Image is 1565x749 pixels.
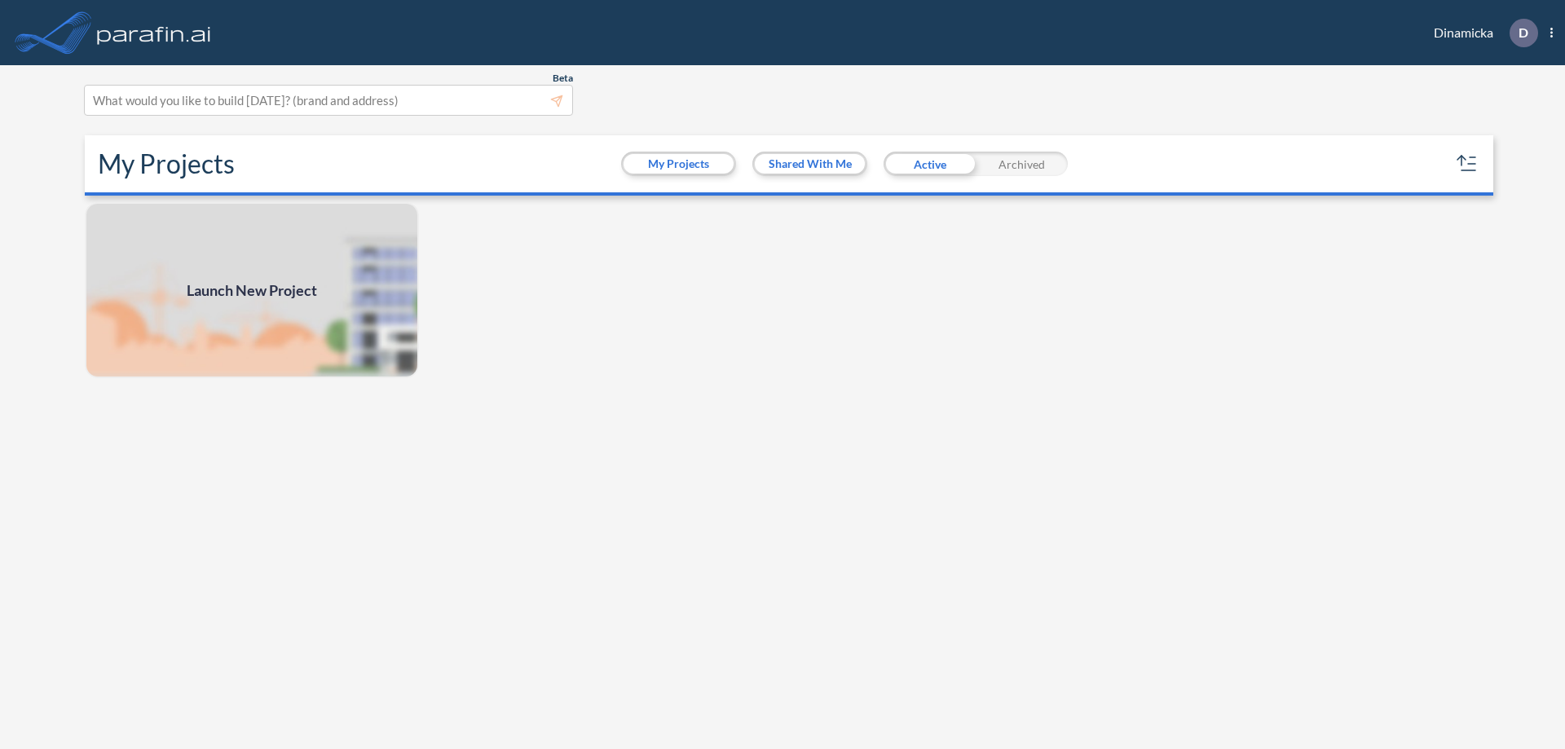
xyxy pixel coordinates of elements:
[187,280,317,302] span: Launch New Project
[94,16,214,49] img: logo
[624,154,734,174] button: My Projects
[85,202,419,378] a: Launch New Project
[1454,151,1480,177] button: sort
[755,154,865,174] button: Shared With Me
[1519,25,1528,40] p: D
[884,152,976,176] div: Active
[976,152,1068,176] div: Archived
[85,202,419,378] img: add
[98,148,235,179] h2: My Projects
[1409,19,1553,47] div: Dinamicka
[553,72,573,85] span: Beta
